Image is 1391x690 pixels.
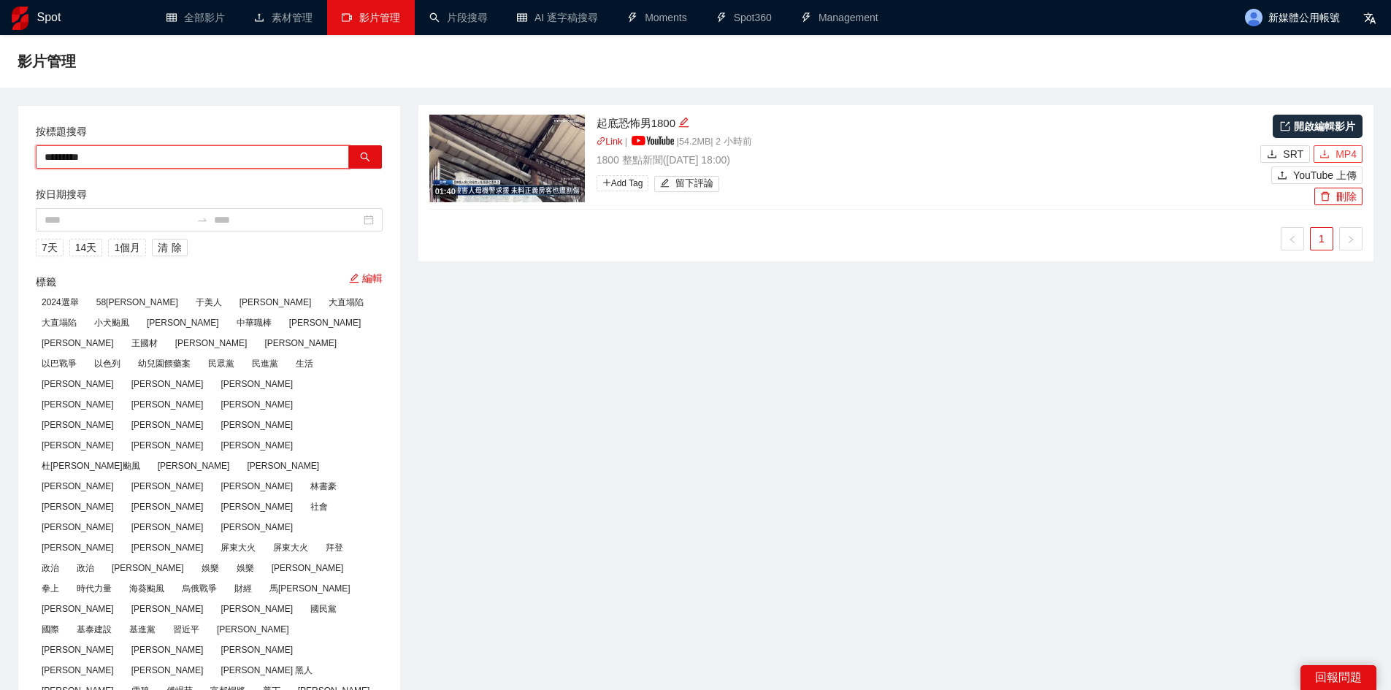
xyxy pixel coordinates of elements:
span: [PERSON_NAME] [126,437,210,453]
span: [PERSON_NAME] [126,417,210,433]
li: 1 [1310,227,1333,250]
span: 杜[PERSON_NAME]颱風 [36,458,146,474]
span: [PERSON_NAME] [169,335,253,351]
span: 烏俄戰爭 [176,580,223,597]
button: search [348,145,382,169]
span: 時代力量 [71,580,118,597]
span: [PERSON_NAME] [126,642,210,658]
div: 回報問題 [1300,665,1376,690]
span: [PERSON_NAME] [215,417,299,433]
span: 海葵颱風 [123,580,170,597]
a: thunderboltMoments [627,12,687,23]
span: 娛樂 [196,560,225,576]
label: 按標題搜尋 [36,123,87,139]
span: [PERSON_NAME] [241,458,325,474]
span: 娛樂 [231,560,260,576]
span: 基進黨 [123,621,161,637]
a: 1 [1311,228,1333,250]
span: [PERSON_NAME] [36,417,120,433]
span: 影片管理 [359,12,400,23]
li: 上一頁 [1281,227,1304,250]
span: [PERSON_NAME] [126,519,210,535]
a: upload素材管理 [254,12,313,23]
span: [PERSON_NAME] [215,642,299,658]
img: b60d009d-b1ec-4522-9795-575669da1432.jpg [429,115,585,202]
button: 1個月 [108,239,146,256]
span: 國際 [36,621,65,637]
span: to [196,214,208,226]
button: downloadSRT [1260,145,1310,163]
span: download [1319,149,1330,161]
span: 58[PERSON_NAME] [91,294,184,310]
span: 社會 [304,499,334,515]
span: upload [1277,170,1287,182]
span: search [360,152,370,164]
button: 清除 [152,239,188,256]
span: link [597,137,606,146]
a: linkLink [597,137,623,147]
span: export [1280,121,1290,131]
span: [PERSON_NAME] [126,396,210,413]
span: 以色列 [88,356,126,372]
span: 基泰建設 [71,621,118,637]
span: [PERSON_NAME] [126,478,210,494]
span: plus [602,178,611,187]
span: [PERSON_NAME] [141,315,225,331]
span: [PERSON_NAME] [283,315,367,331]
span: [PERSON_NAME] [36,642,120,658]
span: [PERSON_NAME] [126,601,210,617]
button: left [1281,227,1304,250]
span: 國民黨 [304,601,342,617]
span: 14 [75,239,87,256]
span: [PERSON_NAME] [36,601,120,617]
button: downloadMP4 [1314,145,1363,163]
span: 7 [42,239,47,256]
img: logo [12,7,28,30]
span: [PERSON_NAME] [126,376,210,392]
span: 政治 [71,560,100,576]
span: 民進黨 [246,356,284,372]
span: 習近平 [167,621,205,637]
span: [PERSON_NAME] [215,437,299,453]
li: 下一頁 [1339,227,1363,250]
span: 大直塌陷 [323,294,369,310]
span: [PERSON_NAME] [215,478,299,494]
span: 小犬颱風 [88,315,135,331]
span: delete [1320,191,1330,203]
span: [PERSON_NAME] [126,540,210,556]
div: 01:40 [433,185,458,198]
span: [PERSON_NAME] [36,519,120,535]
p: 1800 整點新聞 ( [DATE] 18:00 ) [597,152,1257,168]
span: 王國材 [126,335,164,351]
a: table全部影片 [166,12,225,23]
span: 馬[PERSON_NAME] [264,580,356,597]
span: [PERSON_NAME] 黑人 [215,662,318,678]
span: 中華職棒 [231,315,277,331]
span: [PERSON_NAME] [211,621,295,637]
span: [PERSON_NAME] [36,478,120,494]
img: avatar [1245,9,1262,26]
span: [PERSON_NAME] [106,560,190,576]
span: 拜登 [320,540,349,556]
span: [PERSON_NAME] [215,601,299,617]
span: edit [349,273,359,283]
span: Add Tag [597,175,649,191]
span: [PERSON_NAME] [36,662,120,678]
span: [PERSON_NAME] [36,540,120,556]
button: 7天 [36,239,64,256]
img: yt_logo_rgb_light.a676ea31.png [632,136,674,145]
span: 幼兒園餵藥案 [132,356,196,372]
button: 14天 [69,239,103,256]
label: 按日期搜尋 [36,186,87,202]
span: 2024選舉 [36,294,85,310]
button: right [1339,227,1363,250]
span: 影片管理 [18,50,76,73]
span: 政治 [36,560,65,576]
span: 民眾黨 [202,356,240,372]
span: 財經 [229,580,258,597]
a: thunderboltSpot360 [716,12,772,23]
span: [PERSON_NAME] [126,499,210,515]
div: 編輯 [678,115,689,132]
a: thunderboltManagement [801,12,878,23]
a: 開啟編輯影片 [1273,115,1363,138]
